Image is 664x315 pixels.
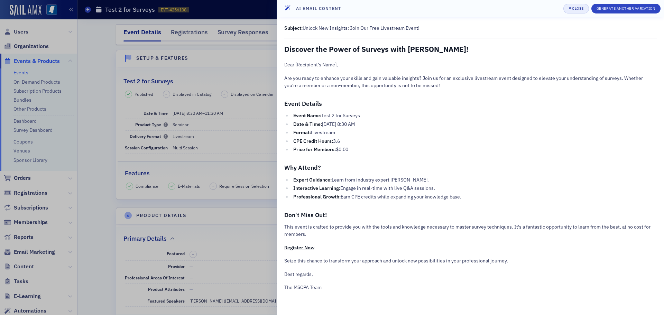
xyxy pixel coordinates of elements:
p: Dear [Recipient's Name], [284,61,657,68]
li: $0.00 [292,146,657,153]
h3: Event Details [284,99,657,109]
strong: Event Name: [293,112,321,119]
p: Seize this chance to transform your approach and unlock new possibilities in your professional jo... [284,257,657,265]
h4: AI Email Content [296,5,341,11]
h3: Why Attend? [284,163,657,173]
button: Generate Another Variation [591,4,661,13]
p: Best regards, [284,271,657,278]
strong: Subject: [284,25,303,31]
strong: Expert Guidance: [293,177,332,183]
li: [DATE] 8:30 AM [292,121,657,128]
h2: Discover the Power of Surveys with [PERSON_NAME]! [284,44,657,54]
li: 3.6 [292,138,657,145]
li: Test 2 for Surveys [292,112,657,119]
strong: Professional Growth: [293,194,341,200]
li: Engage in real-time with live Q&A sessions. [292,185,657,192]
li: Livestream [292,129,657,136]
li: Learn from industry expert [PERSON_NAME]. [292,176,657,184]
p: This event is crafted to provide you with the tools and knowledge necessary to master survey tech... [284,223,657,238]
p: Are you ready to enhance your skills and gain valuable insights? Join us for an exclusive livestr... [284,75,657,89]
a: Register Now [284,244,314,251]
p: Unlock New Insights: Join Our Free Livestream Event! [284,25,657,32]
strong: Price for Members: [293,146,336,152]
li: Earn CPE credits while expanding your knowledge base. [292,193,657,201]
strong: Format: [293,129,311,136]
strong: Interactive Learning: [293,185,340,191]
button: Close [563,4,589,13]
strong: CPE Credit Hours: [293,138,333,144]
p: The MSCPA Team [284,284,657,291]
div: Close [572,7,584,10]
h3: Don't Miss Out! [284,210,657,220]
strong: Date & Time: [293,121,322,127]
